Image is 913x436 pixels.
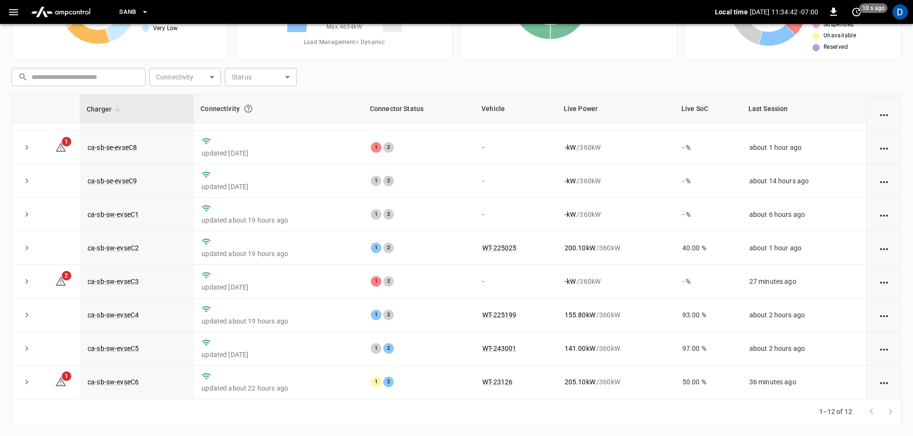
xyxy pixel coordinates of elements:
[371,176,381,186] div: 1
[383,176,394,186] div: 2
[742,131,866,164] td: about 1 hour ago
[20,341,34,356] button: expand row
[565,143,667,152] div: / 360 kW
[240,100,257,117] button: Connection between the charger and our software.
[475,164,557,198] td: -
[824,43,848,52] span: Reserved
[371,310,381,320] div: 1
[88,311,139,319] a: ca-sb-sw-evseC4
[742,265,866,298] td: 27 minutes ago
[565,243,595,253] p: 200.10 kW
[565,176,576,186] p: - kW
[383,142,394,153] div: 2
[742,94,866,123] th: Last Session
[675,94,742,123] th: Live SoC
[62,271,71,280] span: 2
[565,377,667,387] div: / 360 kW
[565,210,667,219] div: / 360 kW
[20,140,34,155] button: expand row
[371,243,381,253] div: 1
[715,7,748,17] p: Local time
[88,345,139,352] a: ca-sb-sw-evseC5
[88,177,137,185] a: ca-sb-se-evseC9
[20,174,34,188] button: expand row
[565,176,667,186] div: / 360 kW
[383,276,394,287] div: 2
[475,94,557,123] th: Vehicle
[55,378,67,385] a: 1
[878,176,890,186] div: action cell options
[88,244,139,252] a: ca-sb-sw-evseC2
[675,366,742,399] td: 50.00 %
[201,249,356,258] p: updated about 19 hours ago
[201,215,356,225] p: updated about 19 hours ago
[878,143,890,152] div: action cell options
[878,243,890,253] div: action cell options
[201,383,356,393] p: updated about 22 hours ago
[742,332,866,366] td: about 2 hours ago
[565,243,667,253] div: / 360 kW
[371,209,381,220] div: 1
[742,198,866,231] td: about 6 hours ago
[201,282,356,292] p: updated [DATE]
[62,137,71,146] span: 1
[750,7,818,17] p: [DATE] 11:34:42 -07:00
[20,207,34,222] button: expand row
[892,4,908,20] div: profile-icon
[88,378,139,386] a: ca-sb-sw-evseC6
[383,343,394,354] div: 2
[742,299,866,332] td: about 2 hours ago
[371,276,381,287] div: 1
[371,377,381,387] div: 1
[849,4,864,20] button: set refresh interval
[482,378,512,386] a: WT-23126
[20,274,34,289] button: expand row
[363,94,475,123] th: Connector Status
[878,377,890,387] div: action cell options
[675,231,742,265] td: 40.00 %
[20,308,34,322] button: expand row
[475,265,557,298] td: -
[824,20,854,30] span: Suspended
[565,210,576,219] p: - kW
[878,210,890,219] div: action cell options
[819,407,853,416] p: 1–12 of 12
[383,377,394,387] div: 2
[878,109,890,119] div: action cell options
[482,244,516,252] a: WT-225025
[878,277,890,286] div: action cell options
[383,310,394,320] div: 2
[201,316,356,326] p: updated about 19 hours ago
[119,7,136,18] span: SanB
[565,277,667,286] div: / 360 kW
[153,24,178,34] span: Very Low
[115,3,153,22] button: SanB
[742,231,866,265] td: about 1 hour ago
[565,310,595,320] p: 155.80 kW
[88,144,137,151] a: ca-sb-se-evseC8
[675,131,742,164] td: - %
[20,241,34,255] button: expand row
[201,182,356,191] p: updated [DATE]
[383,243,394,253] div: 2
[742,164,866,198] td: about 14 hours ago
[878,310,890,320] div: action cell options
[565,277,576,286] p: - kW
[371,142,381,153] div: 1
[27,3,94,21] img: ampcontrol.io logo
[304,38,385,47] span: Load Management = Dynamic
[475,198,557,231] td: -
[824,31,856,41] span: Unavailable
[55,277,67,285] a: 2
[859,3,888,13] span: 10 s ago
[201,148,356,158] p: updated [DATE]
[475,131,557,164] td: -
[55,143,67,151] a: 1
[482,311,516,319] a: WT-225199
[565,377,595,387] p: 205.10 kW
[326,22,362,32] span: Max. 4634 kW
[88,278,139,285] a: ca-sb-sw-evseC3
[565,143,576,152] p: - kW
[565,310,667,320] div: / 360 kW
[675,332,742,366] td: 97.00 %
